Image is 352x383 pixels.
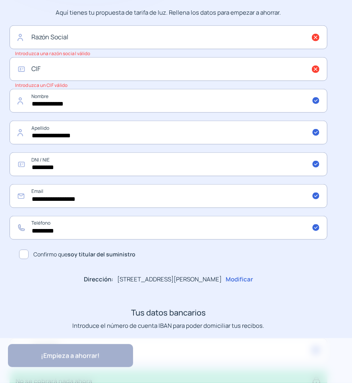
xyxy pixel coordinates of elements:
h3: Tus datos bancarios [10,306,327,319]
p: Modificar [226,275,253,284]
p: Dirección: [84,275,113,284]
small: Introduzca un CIF válido [15,82,68,88]
span: Confirmo que [33,250,135,259]
p: [STREET_ADDRESS][PERSON_NAME] [117,275,222,284]
b: soy titular del suministro [68,250,135,258]
small: Introduzca una razón social válido [15,50,90,56]
p: Aquí tienes tu propuesta de tarifa de luz. Rellena los datos para empezar a ahorrar. [10,8,327,17]
p: Introduce el número de cuenta IBAN para poder domiciliar tus recibos. [10,321,327,331]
